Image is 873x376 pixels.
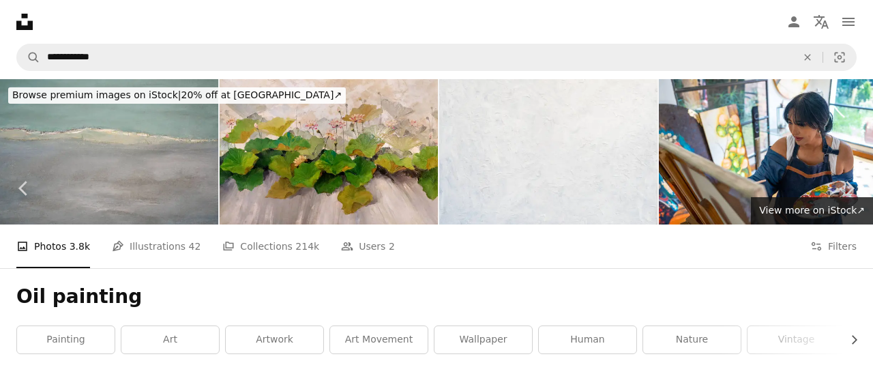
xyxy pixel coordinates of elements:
a: artwork [226,326,323,353]
a: Home — Unsplash [16,14,33,30]
button: Visual search [823,44,856,70]
span: View more on iStock ↗ [759,205,865,216]
span: 2 [389,239,395,254]
a: Collections 214k [222,225,319,268]
a: art [121,326,219,353]
button: Filters [810,225,857,268]
a: nature [643,326,741,353]
button: Clear [793,44,823,70]
a: Log in / Sign up [780,8,808,35]
button: Menu [835,8,862,35]
a: Next [825,123,873,254]
button: scroll list to the right [842,326,857,353]
a: painting [17,326,115,353]
a: wallpaper [434,326,532,353]
a: View more on iStock↗ [751,197,873,225]
button: Search Unsplash [17,44,40,70]
a: vintage [748,326,845,353]
h1: Oil painting [16,285,857,309]
span: Browse premium images on iStock | [12,89,181,100]
span: 20% off at [GEOGRAPHIC_DATA] ↗ [12,89,342,100]
button: Language [808,8,835,35]
img: Closeup Painting of white lotus flowers with lotus leaves floating on water. [220,79,438,225]
span: 214k [295,239,319,254]
a: Illustrations 42 [112,225,201,268]
a: Users 2 [341,225,395,268]
a: art movement [330,326,428,353]
a: human [539,326,636,353]
form: Find visuals sitewide [16,44,857,71]
img: Background Abstract Textured Acrylic Painting [439,79,657,225]
span: 42 [189,239,201,254]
